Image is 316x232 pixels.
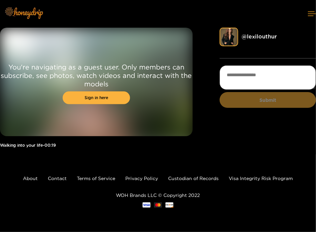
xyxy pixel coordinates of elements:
a: @ lexilouthur [242,33,277,39]
a: Contact [48,176,67,181]
a: Terms of Service [77,176,116,181]
a: Custodian of Records [168,176,219,181]
button: Submit [220,92,316,108]
a: Sign in here [63,91,130,104]
a: Privacy Policy [126,176,158,181]
a: About [23,176,38,181]
img: lexilouthur [220,28,238,46]
a: Visa Integrity Risk Program [229,176,293,181]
